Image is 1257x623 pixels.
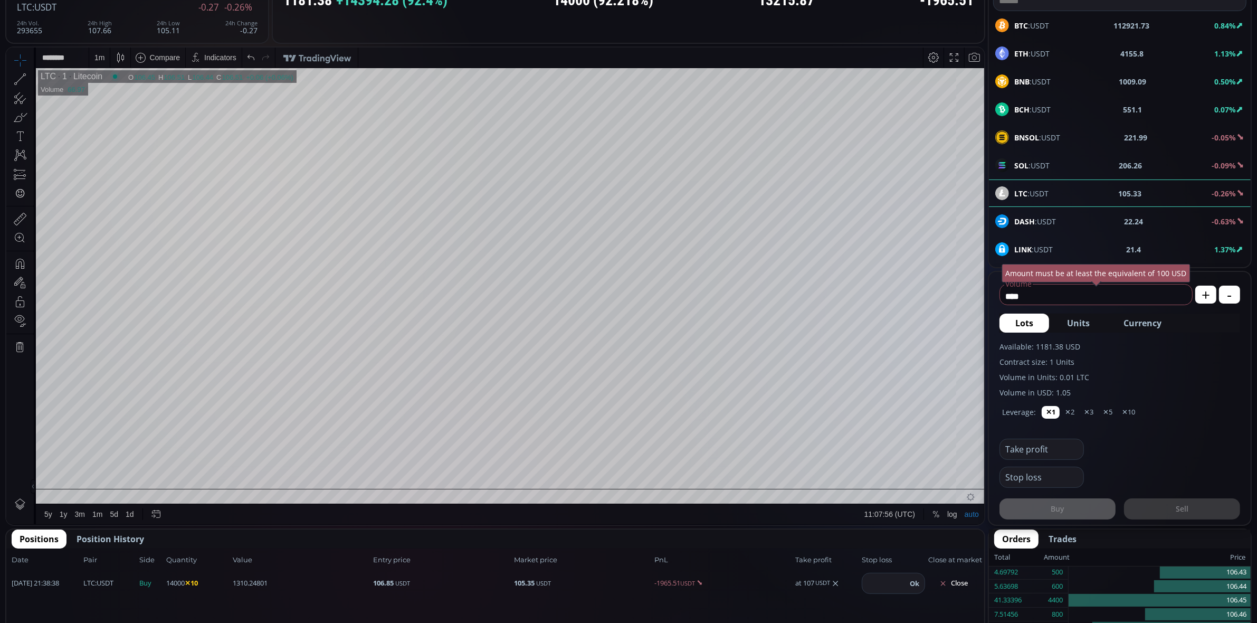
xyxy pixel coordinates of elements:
button: Orders [994,530,1039,549]
span: Value [233,555,370,565]
div: 1y [53,462,61,471]
b: -0.05% [1212,133,1236,143]
div: 4400 [1048,593,1063,607]
div: 5y [38,462,46,471]
b: 551.1 [1123,104,1142,115]
div: at 107 [795,578,859,589]
span: Orders [1002,533,1031,545]
button: - [1219,286,1240,304]
span: Take profit [795,555,859,565]
b: 206.26 [1119,160,1142,171]
span: Pair [83,555,136,565]
span: :USDT [1014,104,1051,115]
div: 24h Vol. [17,20,42,26]
div: 5d [104,462,112,471]
div: log [941,462,951,471]
button: Units [1051,314,1106,333]
b: 221.99 [1125,132,1148,143]
div: Go to [141,457,158,477]
small: USDT [396,579,411,587]
b: -0.09% [1212,161,1236,171]
div:  [9,141,18,151]
span: :USDT [1014,76,1051,87]
div: Indicators [198,6,230,14]
div: Amount [1044,551,1070,564]
span: -0.27 [198,3,219,12]
span: Currency [1123,317,1161,329]
div: 106.44 [186,26,207,34]
div: 3m [69,462,79,471]
div: 293655 [17,20,42,34]
div: LTC [34,24,50,34]
div: Toggle Percentage [922,457,937,477]
span: 1310.24801 [233,578,370,589]
span: Lots [1015,317,1033,329]
div: H [152,26,157,34]
div: Market open [104,24,113,34]
span: Trades [1049,533,1077,545]
b: BCH [1014,105,1030,115]
span: LTC [17,1,32,13]
span: :USDT [1014,132,1060,143]
button: + [1195,286,1216,304]
b: ETH [1014,49,1029,59]
div: 106.44 [1069,580,1251,594]
button: Trades [1041,530,1084,549]
div: C [210,26,215,34]
button: Close [928,575,979,592]
div: 1 [50,24,61,34]
span: Units [1067,317,1090,329]
div: 1 m [88,6,98,14]
button: ✕3 [1080,406,1098,419]
span: Positions [20,533,59,545]
div: O [122,26,128,34]
b: 1.13% [1214,49,1236,59]
div: 4.69792 [994,565,1018,579]
div: 66.97 [61,38,79,46]
div: 5.63698 [994,580,1018,593]
span: :USDT [1014,48,1050,59]
span: Date [12,555,80,565]
div: L [182,26,186,34]
span: -1965.51 [655,578,793,589]
b: 1.37% [1214,244,1236,254]
small: USDT [536,579,551,587]
span: :USDT [32,1,56,13]
label: Volume in USD: 1.05 [999,387,1240,398]
small: USDT [681,579,696,587]
div: Compare [143,6,174,14]
span: :USDT [1014,20,1049,31]
span: 11:07:56 (UTC) [858,462,909,471]
span: Market price [514,555,652,565]
div: -0.27 [225,20,258,34]
b: 106.85 [374,578,394,588]
b: 0.50% [1214,77,1236,87]
b: BTC [1014,21,1028,31]
button: ✕1 [1042,406,1060,419]
span: Close at market [928,555,979,565]
button: Currency [1108,314,1177,333]
b: SOL [1014,161,1029,171]
div: Volume [34,38,57,46]
b: 105.35 [514,578,535,588]
span: Stop loss [862,555,925,565]
b: DASH [1014,216,1035,226]
span: PnL [655,555,793,565]
div: 24h High [88,20,112,26]
label: Contract size: 1 Units [999,356,1240,367]
div: auto [958,462,973,471]
button: 11:07:56 (UTC) [854,457,912,477]
span: Entry price [374,555,511,565]
button: ✕5 [1099,406,1117,419]
div: 106.46 [1069,608,1251,622]
div: 800 [1052,608,1063,621]
b: 0.07% [1214,105,1236,115]
div: Litecoin [61,24,96,34]
b: 1009.09 [1119,76,1146,87]
span: :USDT [1014,216,1056,227]
div: 106.51 [216,26,237,34]
div: Amount must be at least the equivalent of 100 USD [1002,264,1191,282]
div: Toggle Log Scale [937,457,955,477]
b: BNSOL [1014,133,1039,143]
span: [DATE] 21:38:38 [12,578,80,589]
